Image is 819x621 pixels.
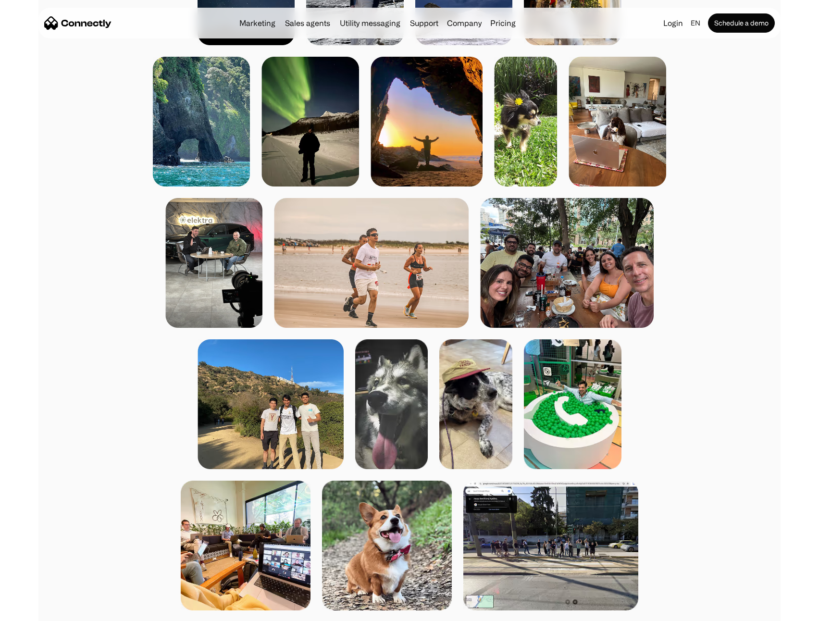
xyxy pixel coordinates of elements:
a: Schedule a demo [708,13,775,33]
div: en [691,16,700,30]
a: Utility messaging [336,19,404,27]
a: home [44,16,112,30]
a: Pricing [486,19,520,27]
div: Company [444,16,484,30]
a: Sales agents [281,19,334,27]
a: Support [406,19,442,27]
div: Company [447,16,482,30]
div: en [687,16,706,30]
aside: Language selected: English [10,603,58,618]
ul: Language list [19,604,58,618]
a: Login [659,16,687,30]
a: Marketing [236,19,279,27]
